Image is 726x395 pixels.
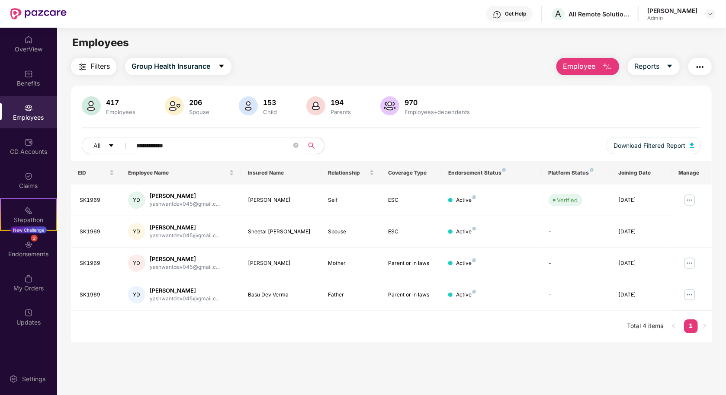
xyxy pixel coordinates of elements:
div: [PERSON_NAME] [150,223,220,232]
div: Sheetal [PERSON_NAME] [248,228,314,236]
span: All [93,141,100,150]
span: Group Health Insurance [132,61,210,72]
span: left [671,323,676,328]
div: [DATE] [618,196,665,204]
div: 970 [403,98,472,107]
button: search [303,137,324,154]
img: svg+xml;base64,PHN2ZyB4bWxucz0iaHR0cDovL3d3dy53My5vcmcvMjAwMC9zdmciIHdpZHRoPSIyNCIgaGVpZ2h0PSIyNC... [77,62,88,72]
div: Get Help [505,10,526,17]
img: svg+xml;base64,PHN2ZyBpZD0iRHJvcGRvd24tMzJ4MzIiIHhtbG5zPSJodHRwOi8vd3d3LnczLm9yZy8yMDAwL3N2ZyIgd2... [707,10,714,17]
img: svg+xml;base64,PHN2ZyB4bWxucz0iaHR0cDovL3d3dy53My5vcmcvMjAwMC9zdmciIHdpZHRoPSI4IiBoZWlnaHQ9IjgiIH... [502,168,506,172]
td: - [542,248,612,279]
div: Employees+dependents [403,108,472,115]
div: Stepathon [1,216,56,224]
span: close-circle [293,143,299,148]
th: Insured Name [241,161,321,185]
span: caret-down [108,143,114,150]
button: Group Health Insurancecaret-down [125,58,231,75]
button: Download Filtered Report [607,137,701,154]
div: Father [328,291,375,299]
div: yashwantdev045@gmail.c... [150,263,220,271]
span: right [702,323,707,328]
th: Coverage Type [381,161,441,185]
div: Employees [104,108,137,115]
div: 3 [31,235,38,242]
img: svg+xml;base64,PHN2ZyB4bWxucz0iaHR0cDovL3d3dy53My5vcmcvMjAwMC9zdmciIHdpZHRoPSIyNCIgaGVpZ2h0PSIyNC... [695,62,705,72]
img: svg+xml;base64,PHN2ZyBpZD0iSGVscC0zMngzMiIgeG1sbnM9Imh0dHA6Ly93d3cudzMub3JnLzIwMDAvc3ZnIiB3aWR0aD... [493,10,501,19]
div: Spouse [328,228,375,236]
img: svg+xml;base64,PHN2ZyBpZD0iRW5kb3JzZW1lbnRzIiB4bWxucz0iaHR0cDovL3d3dy53My5vcmcvMjAwMC9zdmciIHdpZH... [24,240,33,249]
div: yashwantdev045@gmail.c... [150,200,220,208]
img: svg+xml;base64,PHN2ZyB4bWxucz0iaHR0cDovL3d3dy53My5vcmcvMjAwMC9zdmciIHdpZHRoPSIyMSIgaGVpZ2h0PSIyMC... [24,206,33,215]
span: caret-down [218,63,225,70]
div: Settings [19,375,48,383]
th: Joining Date [611,161,671,185]
div: All Remote Solutions Private Limited [569,10,629,18]
img: manageButton [683,288,697,302]
img: svg+xml;base64,PHN2ZyBpZD0iSG9tZSIgeG1sbnM9Imh0dHA6Ly93d3cudzMub3JnLzIwMDAvc3ZnIiB3aWR0aD0iMjAiIG... [24,35,33,44]
div: Basu Dev Verma [248,291,314,299]
div: Endorsement Status [448,169,534,176]
li: Previous Page [667,319,681,333]
div: [PERSON_NAME] [248,259,314,268]
span: Employees [72,36,129,49]
span: close-circle [293,142,299,150]
div: yashwantdev045@gmail.c... [150,295,220,303]
img: svg+xml;base64,PHN2ZyBpZD0iQ2xhaW0iIHhtbG5zPSJodHRwOi8vd3d3LnczLm9yZy8yMDAwL3N2ZyIgd2lkdGg9IjIwIi... [24,172,33,181]
div: Parent or in laws [388,291,434,299]
button: left [667,319,681,333]
div: Admin [647,15,697,22]
span: search [303,142,320,149]
img: svg+xml;base64,PHN2ZyBpZD0iQ0RfQWNjb3VudHMiIGRhdGEtbmFtZT0iQ0QgQWNjb3VudHMiIHhtbG5zPSJodHRwOi8vd3... [24,138,33,147]
span: Filters [90,61,110,72]
img: svg+xml;base64,PHN2ZyB4bWxucz0iaHR0cDovL3d3dy53My5vcmcvMjAwMC9zdmciIHdpZHRoPSI4IiBoZWlnaHQ9IjgiIH... [472,195,476,199]
img: manageButton [683,193,697,207]
div: [PERSON_NAME] [647,6,697,15]
div: 417 [104,98,137,107]
div: [PERSON_NAME] [150,287,220,295]
span: Download Filtered Report [614,141,685,150]
div: Active [456,259,476,268]
img: svg+xml;base64,PHN2ZyB4bWxucz0iaHR0cDovL3d3dy53My5vcmcvMjAwMC9zdmciIHhtbG5zOnhsaW5rPSJodHRwOi8vd3... [690,143,694,148]
div: SK1969 [80,291,114,299]
img: svg+xml;base64,PHN2ZyBpZD0iTXlfT3JkZXJzIiBkYXRhLW5hbWU9Ik15IE9yZGVycyIgeG1sbnM9Imh0dHA6Ly93d3cudz... [24,274,33,283]
button: Employee [556,58,619,75]
div: Self [328,196,375,204]
li: Total 4 items [627,319,663,333]
div: Active [456,291,476,299]
img: svg+xml;base64,PHN2ZyBpZD0iRW1wbG95ZWVzIiB4bWxucz0iaHR0cDovL3d3dy53My5vcmcvMjAwMC9zdmciIHdpZHRoPS... [24,104,33,112]
img: svg+xml;base64,PHN2ZyB4bWxucz0iaHR0cDovL3d3dy53My5vcmcvMjAwMC9zdmciIHhtbG5zOnhsaW5rPSJodHRwOi8vd3... [165,96,184,115]
img: svg+xml;base64,PHN2ZyB4bWxucz0iaHR0cDovL3d3dy53My5vcmcvMjAwMC9zdmciIHdpZHRoPSI4IiBoZWlnaHQ9IjgiIH... [590,168,594,172]
div: [PERSON_NAME] [150,192,220,200]
div: YD [128,286,145,303]
a: 1 [684,319,698,332]
img: svg+xml;base64,PHN2ZyBpZD0iQmVuZWZpdHMiIHhtbG5zPSJodHRwOi8vd3d3LnczLm9yZy8yMDAwL3N2ZyIgd2lkdGg9Ij... [24,70,33,78]
div: SK1969 [80,259,114,268]
td: - [542,216,612,248]
img: svg+xml;base64,PHN2ZyB4bWxucz0iaHR0cDovL3d3dy53My5vcmcvMjAwMC9zdmciIHhtbG5zOnhsaW5rPSJodHRwOi8vd3... [306,96,325,115]
span: Employee [563,61,595,72]
th: Relationship [321,161,382,185]
span: caret-down [666,63,673,70]
button: Reportscaret-down [628,58,680,75]
div: Verified [557,196,578,204]
li: 1 [684,319,698,333]
div: YD [128,255,145,272]
span: Relationship [328,169,368,176]
div: Platform Status [549,169,605,176]
img: svg+xml;base64,PHN2ZyB4bWxucz0iaHR0cDovL3d3dy53My5vcmcvMjAwMC9zdmciIHhtbG5zOnhsaW5rPSJodHRwOi8vd3... [82,96,101,115]
div: Parents [329,108,353,115]
div: [DATE] [618,259,665,268]
div: [DATE] [618,228,665,236]
div: 206 [187,98,211,107]
div: Mother [328,259,375,268]
button: right [698,319,712,333]
div: SK1969 [80,196,114,204]
div: Child [261,108,279,115]
div: yashwantdev045@gmail.c... [150,232,220,240]
th: EID [71,161,121,185]
button: Filters [71,58,116,75]
li: Next Page [698,319,712,333]
div: Parent or in laws [388,259,434,268]
img: svg+xml;base64,PHN2ZyB4bWxucz0iaHR0cDovL3d3dy53My5vcmcvMjAwMC9zdmciIHdpZHRoPSI4IiBoZWlnaHQ9IjgiIH... [472,290,476,293]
